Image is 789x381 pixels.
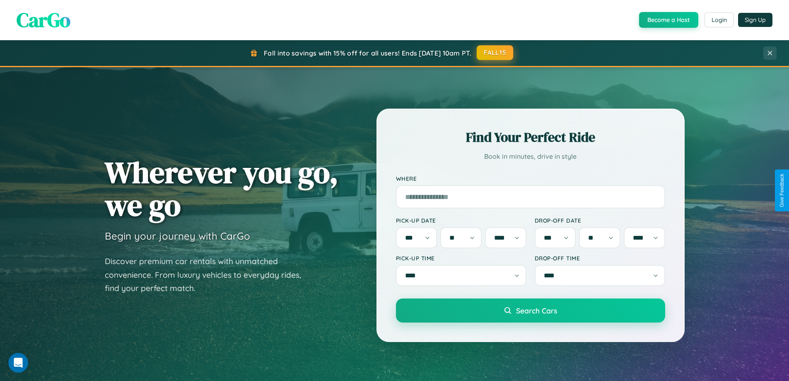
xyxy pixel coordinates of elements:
label: Where [396,175,665,182]
button: Sign Up [738,13,772,27]
button: Login [705,12,734,27]
div: Give Feedback [779,174,785,207]
button: Search Cars [396,298,665,323]
label: Drop-off Date [535,217,665,224]
span: Search Cars [516,306,557,315]
label: Pick-up Time [396,255,526,262]
h2: Find Your Perfect Ride [396,128,665,146]
label: Pick-up Date [396,217,526,224]
p: Book in minutes, drive in style [396,150,665,163]
button: FALL15 [477,45,513,60]
button: Become a Host [639,12,698,28]
span: Fall into savings with 15% off for all users! Ends [DATE] 10am PT. [264,49,471,57]
iframe: Intercom live chat [8,353,28,373]
label: Drop-off Time [535,255,665,262]
span: CarGo [17,6,70,34]
p: Discover premium car rentals with unmatched convenience. From luxury vehicles to everyday rides, ... [105,255,312,295]
h1: Wherever you go, we go [105,156,338,221]
h3: Begin your journey with CarGo [105,230,250,242]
